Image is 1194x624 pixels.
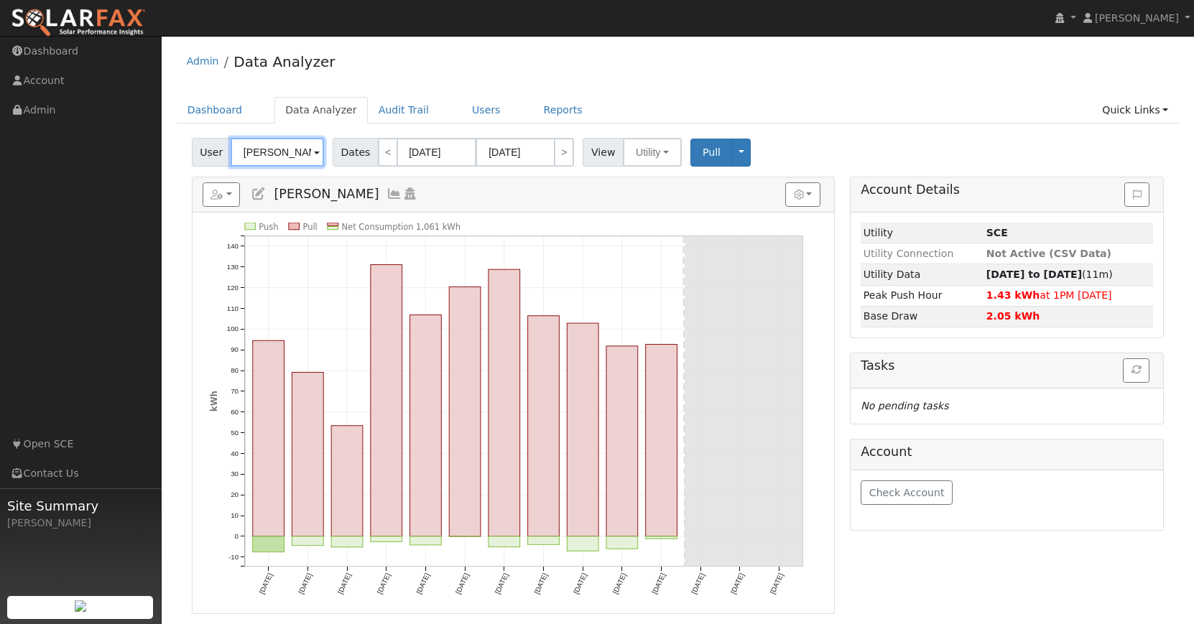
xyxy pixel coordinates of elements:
a: Edit User (36530) [251,187,267,201]
a: < [378,138,398,167]
td: Peak Push Hour [861,285,984,306]
rect: onclick="" [646,536,677,539]
a: Login As (last Never) [402,187,418,201]
a: Data Analyzer [274,97,368,124]
a: Dashboard [177,97,254,124]
text: 80 [231,366,239,374]
span: [PERSON_NAME] [1095,12,1179,24]
text: [DATE] [532,572,549,595]
rect: onclick="" [606,346,638,536]
strong: 1.43 kWh [986,289,1040,301]
img: retrieve [75,600,86,612]
text: 50 [231,429,239,437]
text: 110 [227,304,239,312]
text: [DATE] [611,572,628,595]
rect: onclick="" [527,316,559,536]
span: User [192,138,231,167]
text: [DATE] [336,572,353,595]
rect: onclick="" [253,536,284,552]
rect: onclick="" [292,373,323,536]
a: Quick Links [1091,97,1179,124]
text: [DATE] [690,572,706,595]
span: Utility Connection [864,248,954,259]
span: (11m) [986,269,1113,280]
i: No pending tasks [861,400,948,411]
text: [DATE] [257,572,274,595]
input: Select a User [231,138,324,167]
rect: onclick="" [409,536,441,545]
text: 70 [231,387,239,395]
td: at 1PM [DATE] [984,285,1153,306]
td: Base Draw [861,306,984,327]
rect: onclick="" [331,536,363,547]
text: 10 [231,511,239,519]
strong: [DATE] to [DATE] [986,269,1082,280]
text: Push [259,222,278,232]
rect: onclick="" [567,323,598,536]
button: Utility [623,138,682,167]
a: Audit Trail [368,97,440,124]
span: Dates [333,138,379,167]
td: Utility Data [861,264,984,285]
text: 20 [231,491,239,499]
text: [DATE] [768,572,785,595]
rect: onclick="" [567,536,598,551]
button: Pull [690,139,733,167]
text: [DATE] [375,572,392,595]
text: [DATE] [454,572,471,595]
h5: Tasks [861,358,1153,373]
button: Check Account [861,480,953,505]
span: Check Account [869,487,945,498]
text: 100 [227,325,239,333]
text: -10 [228,553,239,561]
span: Pull [703,146,721,158]
div: [PERSON_NAME] [7,516,154,531]
rect: onclick="" [489,269,520,536]
h5: Account [861,444,1153,460]
text: 90 [231,346,239,354]
text: 40 [231,450,239,457]
strong: ID: null, authorized: 08/31/25 [986,227,1008,238]
h5: Account Details [861,182,1153,197]
rect: onclick="" [409,315,441,536]
rect: onclick="" [489,536,520,547]
text: 120 [227,284,239,292]
a: Reports [533,97,593,124]
rect: onclick="" [449,287,481,537]
text: kWh [209,391,219,411]
button: Issue History [1124,182,1149,207]
text: Net Consumption 1,061 kWh [341,222,461,232]
text: [DATE] [729,572,746,595]
text: [DATE] [494,572,510,595]
rect: onclick="" [371,536,402,541]
rect: onclick="" [527,536,559,544]
text: [DATE] [415,572,431,595]
span: Not Active (CSV Data) [986,248,1111,259]
span: View [583,138,624,167]
strong: 2.05 kWh [986,310,1040,322]
td: Utility [861,223,984,243]
text: 140 [227,242,239,250]
span: [PERSON_NAME] [274,187,379,201]
a: Admin [187,55,219,67]
a: Multi-Series Graph [387,187,402,201]
rect: onclick="" [253,341,284,537]
span: Site Summary [7,496,154,516]
rect: onclick="" [646,345,677,536]
a: Data Analyzer [233,53,335,70]
text: Pull [302,222,317,232]
text: [DATE] [650,572,667,595]
rect: onclick="" [292,536,323,546]
button: Refresh [1123,358,1149,383]
text: 30 [231,470,239,478]
a: Users [461,97,512,124]
img: SolarFax [11,8,146,38]
rect: onclick="" [331,426,363,536]
text: [DATE] [572,572,588,595]
rect: onclick="" [371,265,402,536]
text: 130 [227,263,239,271]
text: [DATE] [297,572,313,595]
rect: onclick="" [606,536,638,549]
text: 60 [231,408,239,416]
text: 0 [234,532,239,540]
